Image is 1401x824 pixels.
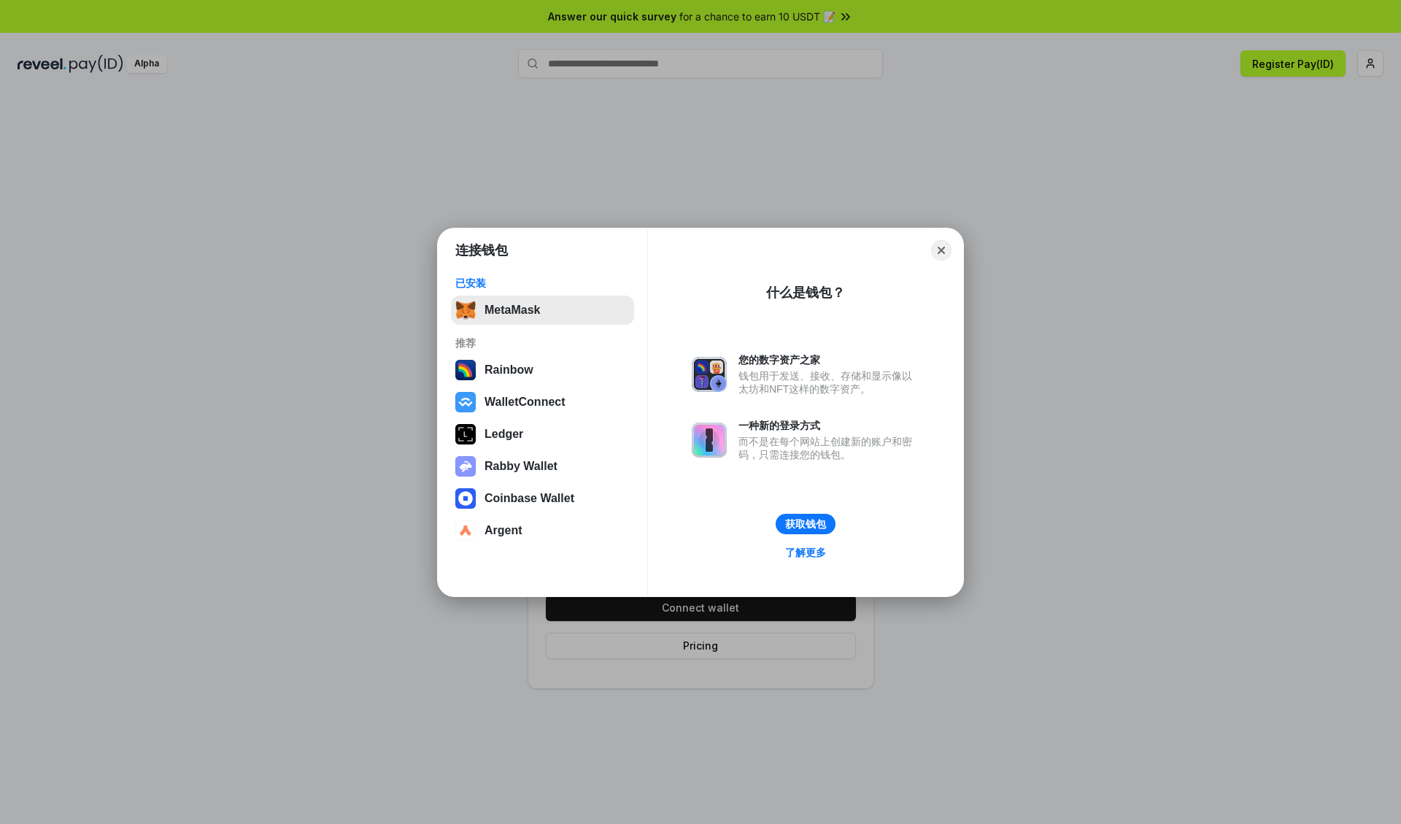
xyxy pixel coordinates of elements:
[738,435,919,461] div: 而不是在每个网站上创建新的账户和密码，只需连接您的钱包。
[738,419,919,432] div: 一种新的登录方式
[455,242,508,259] h1: 连接钱包
[931,240,952,261] button: Close
[485,396,566,409] div: WalletConnect
[451,355,634,385] button: Rainbow
[451,516,634,545] button: Argent
[785,546,826,559] div: 了解更多
[692,423,727,458] img: svg+xml,%3Csvg%20xmlns%3D%22http%3A%2F%2Fwww.w3.org%2F2000%2Fsvg%22%20fill%3D%22none%22%20viewBox...
[455,336,630,350] div: 推荐
[766,284,845,301] div: 什么是钱包？
[776,543,835,562] a: 了解更多
[785,517,826,531] div: 获取钱包
[455,488,476,509] img: svg+xml,%3Csvg%20width%3D%2228%22%20height%3D%2228%22%20viewBox%3D%220%200%2028%2028%22%20fill%3D...
[776,514,835,534] button: 获取钱包
[485,304,540,317] div: MetaMask
[455,360,476,380] img: svg+xml,%3Csvg%20width%3D%22120%22%20height%3D%22120%22%20viewBox%3D%220%200%20120%20120%22%20fil...
[455,277,630,290] div: 已安装
[485,524,522,537] div: Argent
[451,484,634,513] button: Coinbase Wallet
[451,420,634,449] button: Ledger
[692,357,727,392] img: svg+xml,%3Csvg%20xmlns%3D%22http%3A%2F%2Fwww.w3.org%2F2000%2Fsvg%22%20fill%3D%22none%22%20viewBox...
[455,424,476,444] img: svg+xml,%3Csvg%20xmlns%3D%22http%3A%2F%2Fwww.w3.org%2F2000%2Fsvg%22%20width%3D%2228%22%20height%3...
[455,300,476,320] img: svg+xml,%3Csvg%20fill%3D%22none%22%20height%3D%2233%22%20viewBox%3D%220%200%2035%2033%22%20width%...
[451,296,634,325] button: MetaMask
[485,492,574,505] div: Coinbase Wallet
[485,428,523,441] div: Ledger
[451,388,634,417] button: WalletConnect
[455,392,476,412] img: svg+xml,%3Csvg%20width%3D%2228%22%20height%3D%2228%22%20viewBox%3D%220%200%2028%2028%22%20fill%3D...
[451,452,634,481] button: Rabby Wallet
[738,369,919,396] div: 钱包用于发送、接收、存储和显示像以太坊和NFT这样的数字资产。
[738,353,919,366] div: 您的数字资产之家
[455,456,476,477] img: svg+xml,%3Csvg%20xmlns%3D%22http%3A%2F%2Fwww.w3.org%2F2000%2Fsvg%22%20fill%3D%22none%22%20viewBox...
[485,460,557,473] div: Rabby Wallet
[485,363,533,377] div: Rainbow
[455,520,476,541] img: svg+xml,%3Csvg%20width%3D%2228%22%20height%3D%2228%22%20viewBox%3D%220%200%2028%2028%22%20fill%3D...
